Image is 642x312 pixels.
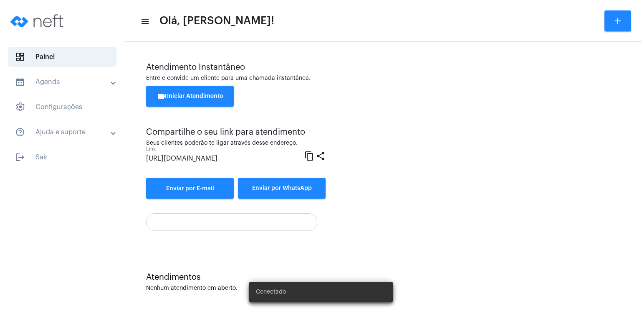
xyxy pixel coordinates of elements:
mat-icon: share [316,151,326,161]
mat-panel-title: Ajuda e suporte [15,127,111,137]
span: sidenav icon [15,52,25,62]
span: Conectado [256,288,286,296]
img: logo-neft-novo-2.png [7,4,69,38]
mat-icon: videocam [157,91,167,101]
mat-icon: sidenav icon [140,16,149,26]
span: Painel [8,47,116,67]
a: Enviar por E-mail [146,178,234,199]
button: Enviar por WhatsApp [238,178,326,199]
span: Enviar por E-mail [166,186,214,192]
mat-icon: add [613,16,623,26]
div: Atendimento Instantâneo [146,63,621,72]
mat-expansion-panel-header: sidenav iconAgenda [5,72,125,92]
span: Enviar por WhatsApp [252,185,312,191]
div: Atendimentos [146,273,621,282]
mat-icon: content_copy [304,151,314,161]
span: sidenav icon [15,102,25,112]
div: Entre e convide um cliente para uma chamada instantânea. [146,75,621,82]
mat-icon: sidenav icon [15,77,25,87]
div: Compartilhe o seu link para atendimento [146,128,326,137]
mat-icon: sidenav icon [15,127,25,137]
mat-expansion-panel-header: sidenav iconAjuda e suporte [5,122,125,142]
button: Iniciar Atendimento [146,86,234,107]
span: Iniciar Atendimento [157,93,223,99]
span: Configurações [8,97,116,117]
mat-panel-title: Agenda [15,77,111,87]
div: Nenhum atendimento em aberto. [146,285,621,292]
div: Seus clientes poderão te ligar através desse endereço. [146,140,326,146]
span: Olá, [PERSON_NAME]! [159,14,274,28]
mat-icon: sidenav icon [15,152,25,162]
span: Sair [8,147,116,167]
